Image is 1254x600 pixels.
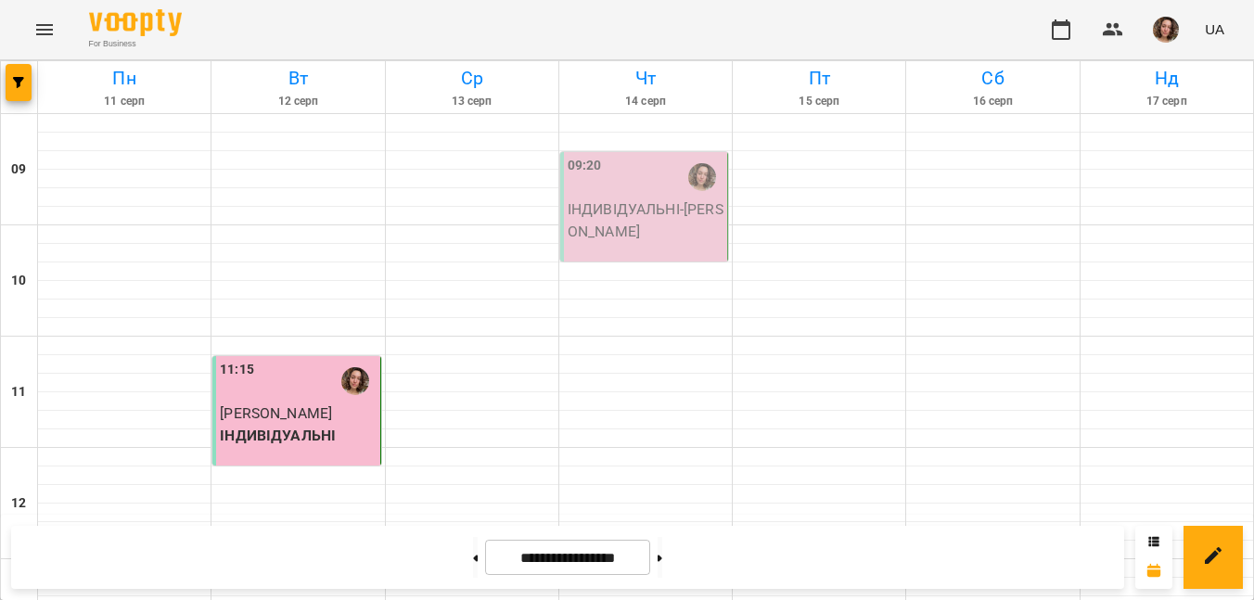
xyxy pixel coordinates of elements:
h6: 12 серп [214,93,381,110]
h6: Нд [1083,64,1250,93]
h6: 16 серп [909,93,1076,110]
h6: Пт [736,64,902,93]
p: ІНДИВІДУАЛЬНІ [220,425,376,447]
h6: 13 серп [389,93,556,110]
h6: 17 серп [1083,93,1250,110]
img: Цвітанська Дарина [341,367,369,395]
h6: Ср [389,64,556,93]
label: 09:20 [568,156,602,176]
h6: 14 серп [562,93,729,110]
span: UA [1205,19,1224,39]
h6: 15 серп [736,93,902,110]
img: 15232f8e2fb0b95b017a8128b0c4ecc9.jpg [1153,17,1179,43]
h6: Вт [214,64,381,93]
span: [PERSON_NAME] [220,404,332,422]
button: Menu [22,7,67,52]
h6: 09 [11,160,26,180]
label: 11:15 [220,360,254,380]
span: For Business [89,38,182,50]
h6: 11 [11,382,26,402]
h6: Чт [562,64,729,93]
h6: 11 серп [41,93,208,110]
h6: 10 [11,271,26,291]
p: ІНДИВІДУАЛЬНІ - [PERSON_NAME] [568,198,723,242]
h6: 12 [11,493,26,514]
img: Цвітанська Дарина [688,163,716,191]
h6: Сб [909,64,1076,93]
img: Voopty Logo [89,9,182,36]
button: UA [1197,12,1232,46]
h6: Пн [41,64,208,93]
